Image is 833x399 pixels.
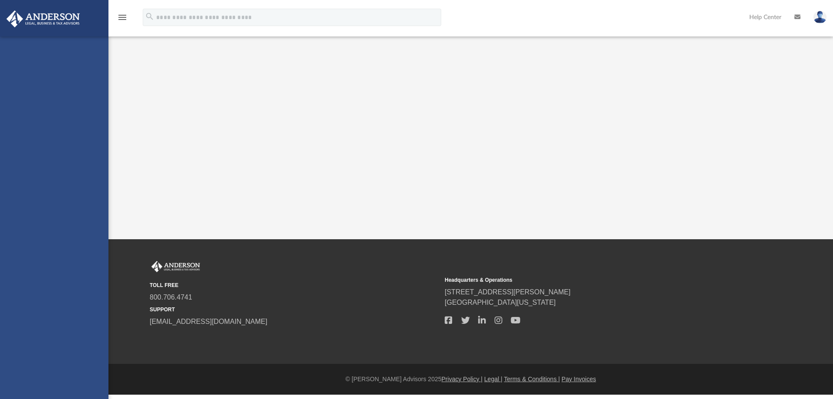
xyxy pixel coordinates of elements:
a: menu [117,16,128,23]
a: Terms & Conditions | [504,376,560,383]
a: 800.706.4741 [150,293,192,301]
small: TOLL FREE [150,281,439,289]
a: Pay Invoices [561,376,596,383]
a: [EMAIL_ADDRESS][DOMAIN_NAME] [150,318,267,325]
small: Headquarters & Operations [445,276,734,284]
div: © [PERSON_NAME] Advisors 2025 [108,375,833,384]
img: User Pic [813,11,826,23]
a: [GEOGRAPHIC_DATA][US_STATE] [445,299,556,306]
a: Legal | [484,376,502,383]
small: SUPPORT [150,306,439,313]
a: Privacy Policy | [442,376,483,383]
i: search [145,12,154,21]
a: [STREET_ADDRESS][PERSON_NAME] [445,288,571,296]
i: menu [117,12,128,23]
img: Anderson Advisors Platinum Portal [4,10,82,27]
img: Anderson Advisors Platinum Portal [150,261,202,272]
